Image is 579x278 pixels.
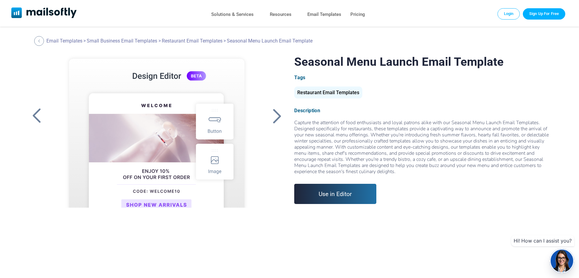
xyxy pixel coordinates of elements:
a: Seasonal Menu Launch Email Template [55,55,259,208]
div: Description [294,108,550,113]
a: Email Templates [46,38,82,44]
a: Back [34,36,45,46]
a: Trial [523,8,565,19]
div: Tags [294,75,550,80]
div: Restaurant Email Templates [294,87,362,98]
a: Restaurant Email Templates [294,92,362,95]
a: Mailsoftly [11,7,77,19]
div: Hi! How can I assist you? [511,235,574,246]
a: Small Business Email Templates [87,38,157,44]
a: Restaurant Email Templates [162,38,223,44]
a: Back [29,108,44,124]
a: Login [498,8,520,19]
a: Use in Editor [294,184,376,204]
a: Resources [270,10,291,19]
a: Email Templates [307,10,341,19]
a: Back [269,108,284,124]
h1: Seasonal Menu Launch Email Template [294,55,550,69]
a: Solutions & Services [211,10,254,19]
div: Capture the attention of food enthusiasts and loyal patrons alike with our Seasonal Menu Launch E... [294,120,550,175]
a: Pricing [350,10,365,19]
